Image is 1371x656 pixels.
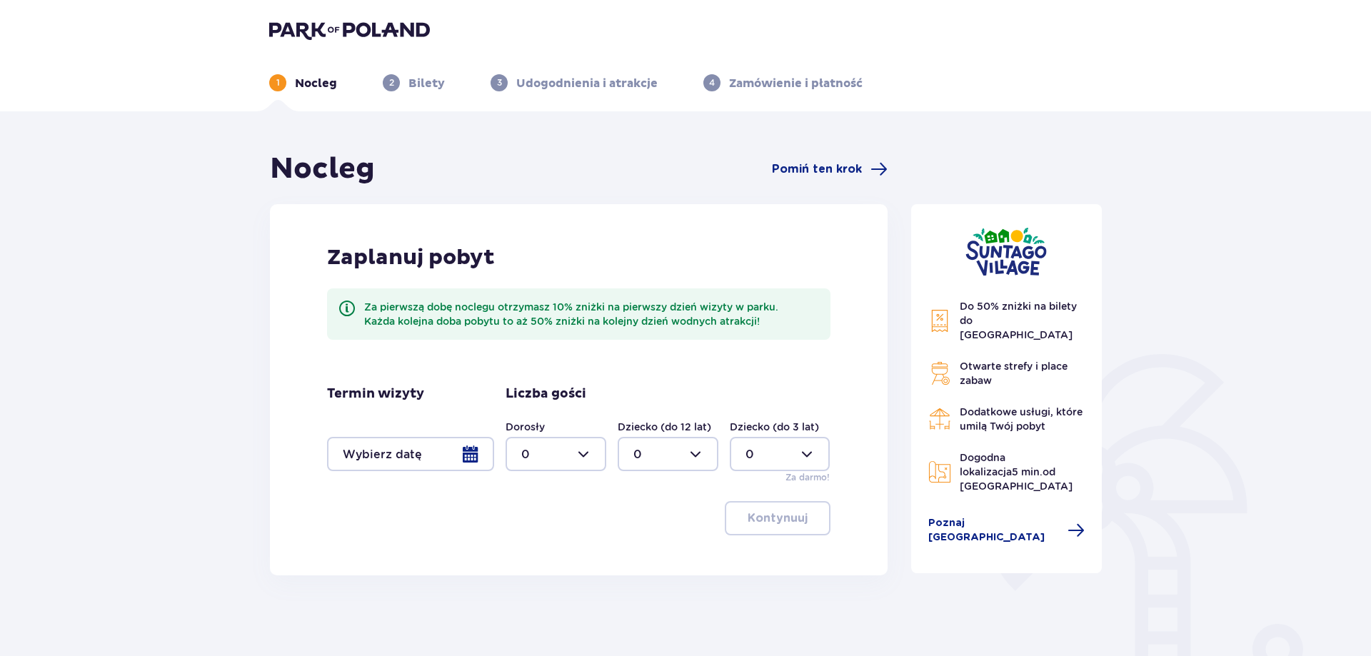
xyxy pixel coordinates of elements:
div: Za pierwszą dobę noclegu otrzymasz 10% zniżki na pierwszy dzień wizyty w parku. Każda kolejna dob... [364,300,819,328]
p: Bilety [408,76,445,91]
span: Pomiń ten krok [772,161,862,177]
a: Pomiń ten krok [772,161,888,178]
p: Termin wizyty [327,385,424,403]
button: Kontynuuj [725,501,830,535]
p: Zamówienie i płatność [729,76,863,91]
span: Dogodna lokalizacja od [GEOGRAPHIC_DATA] [960,452,1073,492]
p: Za darmo! [785,471,830,484]
h1: Nocleg [270,151,375,187]
p: Liczba gości [506,385,586,403]
img: Grill Icon [928,362,951,385]
p: Udogodnienia i atrakcje [516,76,658,91]
span: Do 50% zniżki na bilety do [GEOGRAPHIC_DATA] [960,301,1077,340]
label: Dziecko (do 12 lat) [618,420,711,434]
img: Park of Poland logo [269,20,430,40]
p: Zaplanuj pobyt [327,244,495,271]
span: Dodatkowe usługi, które umilą Twój pobyt [960,406,1083,432]
p: 1 [276,76,280,89]
img: Restaurant Icon [928,408,951,430]
p: Nocleg [295,76,337,91]
img: Discount Icon [928,309,951,333]
img: Suntago Village [965,227,1047,276]
p: 2 [389,76,394,89]
img: Map Icon [928,460,951,483]
p: 4 [709,76,715,89]
label: Dorosły [506,420,545,434]
p: Kontynuuj [748,510,808,526]
span: Otwarte strefy i place zabaw [960,360,1068,386]
label: Dziecko (do 3 lat) [730,420,819,434]
span: Poznaj [GEOGRAPHIC_DATA] [928,516,1060,545]
p: 3 [497,76,502,89]
span: 5 min. [1012,466,1043,478]
a: Poznaj [GEOGRAPHIC_DATA] [928,516,1085,545]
